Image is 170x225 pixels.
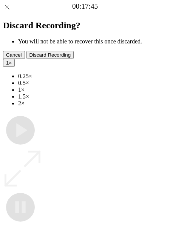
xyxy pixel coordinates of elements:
[3,59,15,67] button: 1×
[18,38,167,45] li: You will not be able to recover this once discarded.
[18,93,167,100] li: 1.5×
[26,51,74,59] button: Discard Recording
[72,2,98,11] a: 00:17:45
[3,51,25,59] button: Cancel
[18,80,167,86] li: 0.5×
[6,60,9,66] span: 1
[18,73,167,80] li: 0.25×
[3,20,167,31] h2: Discard Recording?
[18,86,167,93] li: 1×
[18,100,167,107] li: 2×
